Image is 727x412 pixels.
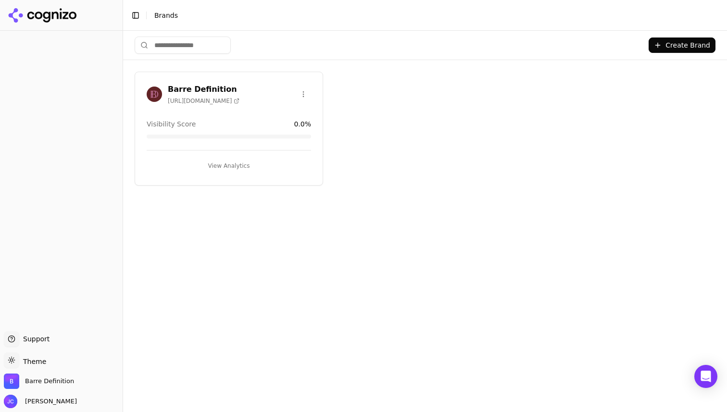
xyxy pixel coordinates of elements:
[147,87,162,102] img: Barre Definition
[154,12,178,19] span: Brands
[19,334,50,344] span: Support
[25,377,74,386] span: Barre Definition
[4,374,74,389] button: Open organization switcher
[21,397,77,406] span: [PERSON_NAME]
[4,374,19,389] img: Barre Definition
[154,11,700,20] nav: breadcrumb
[649,37,715,53] button: Create Brand
[168,97,239,105] span: [URL][DOMAIN_NAME]
[694,365,717,388] div: Open Intercom Messenger
[4,395,17,408] img: Josh Campbell
[294,119,311,129] span: 0.0 %
[147,158,311,174] button: View Analytics
[4,395,77,408] button: Open user button
[168,84,239,95] h3: Barre Definition
[19,358,46,365] span: Theme
[147,119,196,129] span: Visibility Score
